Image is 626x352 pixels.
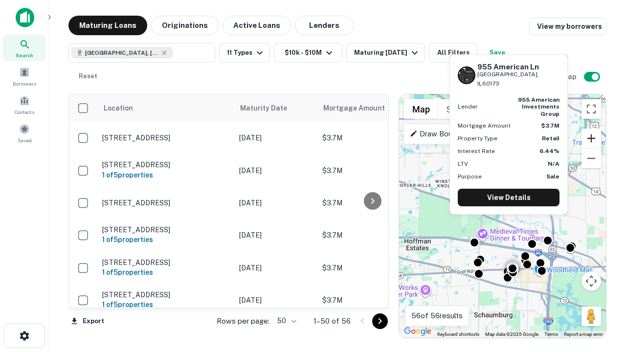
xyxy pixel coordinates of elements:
[217,315,269,327] p: Rows per page:
[485,331,538,337] span: Map data ©2025 Google
[219,43,270,63] button: 11 Types
[151,16,219,35] button: Originations
[102,198,229,207] p: [STREET_ADDRESS]
[458,121,511,130] p: Mortgage Amount
[18,136,32,144] span: Saved
[323,102,398,114] span: Mortgage Amount
[477,70,559,88] p: [GEOGRAPHIC_DATA], IL60173
[313,315,351,327] p: 1–50 of 56
[458,147,495,155] p: Interest Rate
[13,80,36,88] span: Borrowers
[548,160,559,167] strong: N/A
[402,325,434,338] a: Open this area in Google Maps (opens a new window)
[102,258,229,267] p: [STREET_ADDRESS]
[239,132,313,143] p: [DATE]
[322,198,420,208] p: $3.7M
[102,234,229,245] h6: 1 of 5 properties
[322,295,420,306] p: $3.7M
[518,96,559,117] strong: 955 american investments group
[295,16,354,35] button: Lenders
[239,263,313,273] p: [DATE]
[438,99,487,119] button: Show satellite imagery
[103,102,133,114] span: Location
[402,325,434,338] img: Google
[458,189,559,206] a: View Details
[239,165,313,176] p: [DATE]
[68,16,147,35] button: Maturing Loans
[322,230,420,241] p: $3.7M
[529,18,606,35] a: View my borrowers
[322,132,420,143] p: $3.7M
[581,307,601,326] button: Drag Pegman onto the map to open Street View
[239,198,313,208] p: [DATE]
[68,314,107,329] button: Export
[542,135,559,142] strong: Retail
[322,165,420,176] p: $3.7M
[317,94,425,122] th: Mortgage Amount
[546,173,559,180] strong: Sale
[404,99,438,119] button: Show street map
[458,172,482,181] p: Purpose
[410,128,471,140] p: Draw Boundary
[240,102,300,114] span: Maturity Date
[97,94,234,122] th: Location
[102,290,229,299] p: [STREET_ADDRESS]
[482,43,513,63] button: Save your search to get updates of matches that match your search criteria.
[458,134,497,143] p: Property Type
[322,263,420,273] p: $3.7M
[577,242,626,289] iframe: Chat Widget
[102,299,229,310] h6: 1 of 5 properties
[3,35,46,61] a: Search
[581,149,601,168] button: Zoom out
[411,310,463,322] p: 56 of 56 results
[85,48,158,57] span: [GEOGRAPHIC_DATA], [GEOGRAPHIC_DATA]
[102,267,229,278] h6: 1 of 5 properties
[458,102,478,111] p: Lender
[15,108,34,116] span: Contacts
[541,122,559,129] strong: $3.7M
[372,313,388,329] button: Go to next page
[16,51,33,59] span: Search
[544,331,558,337] a: Terms (opens in new tab)
[273,314,298,328] div: 50
[399,94,606,338] div: 0 0
[581,99,601,119] button: Toggle fullscreen view
[102,225,229,234] p: [STREET_ADDRESS]
[16,8,34,27] img: capitalize-icon.png
[102,133,229,142] p: [STREET_ADDRESS]
[354,47,421,59] div: Maturing [DATE]
[223,16,291,35] button: Active Loans
[346,43,425,63] button: Maturing [DATE]
[477,63,559,71] h6: 955 American Ln
[429,43,478,63] button: All Filters
[274,43,342,63] button: $10k - $10M
[564,331,603,337] a: Report a map error
[102,170,229,180] h6: 1 of 5 properties
[234,94,317,122] th: Maturity Date
[458,159,468,168] p: LTV
[437,331,479,338] button: Keyboard shortcuts
[3,63,46,89] a: Borrowers
[539,148,559,154] strong: 6.44%
[102,160,229,169] p: [STREET_ADDRESS]
[72,66,104,86] button: Reset
[581,129,601,148] button: Zoom in
[3,91,46,118] a: Contacts
[239,230,313,241] p: [DATE]
[3,120,46,146] a: Saved
[239,295,313,306] p: [DATE]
